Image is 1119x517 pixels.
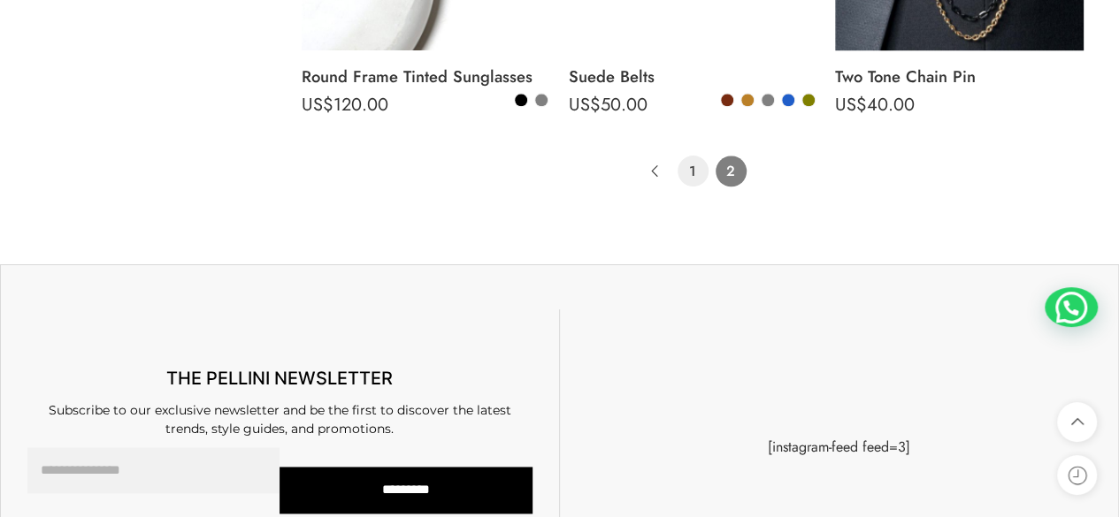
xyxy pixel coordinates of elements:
[835,59,1084,95] a: Two Tone Chain Pin
[568,92,647,118] bdi: 50.00
[302,92,388,118] bdi: 120.00
[568,92,600,118] span: US$
[716,156,747,186] span: Page 2
[27,447,280,494] input: Email Address *
[49,402,511,437] span: Subscribe to our exclusive newsletter and be the first to discover the latest trends, style guide...
[835,92,867,118] span: US$
[678,156,709,186] a: Page 1
[166,368,393,389] span: THE PELLINI NEWSLETTER
[719,92,735,108] a: Brown
[780,92,796,108] a: Indigo
[533,92,549,108] a: Grey
[760,92,776,108] a: Grey
[302,156,1084,189] nav: Product Pagination
[513,92,529,108] a: Black
[568,59,816,95] a: Suede Belts
[302,59,550,95] a: Round Frame Tinted Sunglasses
[578,436,1101,459] p: [instagram-feed feed=3]
[740,92,755,108] a: Camel
[835,92,915,118] bdi: 40.00
[302,92,333,118] span: US$
[801,92,816,108] a: Olive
